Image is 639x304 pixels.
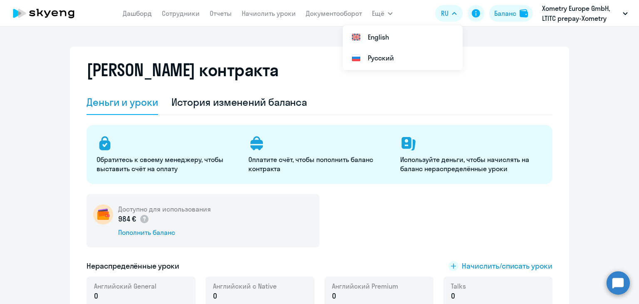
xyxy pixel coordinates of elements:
[441,8,448,18] span: RU
[94,291,98,302] span: 0
[118,204,211,214] h5: Доступно для использования
[162,9,200,17] a: Сотрудники
[451,282,466,291] span: Talks
[462,261,552,272] span: Начислить/списать уроки
[520,9,528,17] img: balance
[489,5,533,22] button: Балансbalance
[451,291,455,302] span: 0
[351,53,361,63] img: Русский
[332,291,336,302] span: 0
[242,9,296,17] a: Начислить уроки
[87,95,158,109] div: Деньги и уроки
[87,261,179,272] h5: Нераспределённые уроки
[118,228,211,237] div: Пополнить баланс
[97,155,238,173] p: Обратитесь к своему менеджеру, чтобы выставить счёт на оплату
[351,32,361,42] img: English
[87,60,279,80] h2: [PERSON_NAME] контракта
[494,8,516,18] div: Баланс
[171,95,307,109] div: История изменений баланса
[210,9,232,17] a: Отчеты
[118,214,149,224] p: 984 €
[248,155,390,173] p: Оплатите счёт, чтобы пополнить баланс контракта
[372,5,393,22] button: Ещё
[213,282,277,291] span: Английский с Native
[435,5,463,22] button: RU
[400,155,542,173] p: Используйте деньги, чтобы начислять на баланс нераспределённые уроки
[538,3,632,23] button: Xometry Europe GmbH, LTITC prepay-Xometry Europe GmbH_Основной
[332,282,398,291] span: Английский Premium
[306,9,362,17] a: Документооборот
[123,9,152,17] a: Дашборд
[372,8,384,18] span: Ещё
[542,3,619,23] p: Xometry Europe GmbH, LTITC prepay-Xometry Europe GmbH_Основной
[94,282,156,291] span: Английский General
[93,204,113,224] img: wallet-circle.png
[343,25,463,70] ul: Ещё
[213,291,217,302] span: 0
